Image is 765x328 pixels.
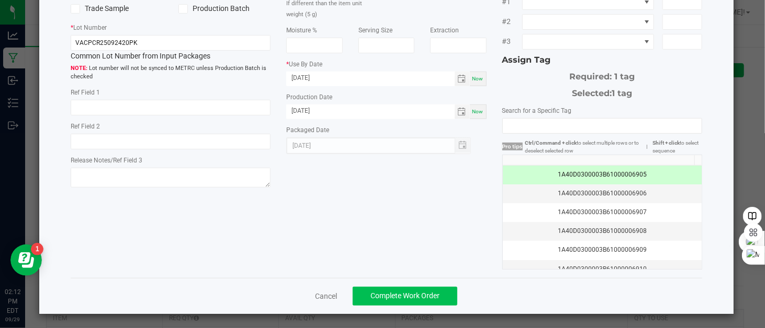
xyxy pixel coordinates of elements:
[286,104,455,118] input: Date
[455,104,470,119] span: Toggle calendar
[503,119,702,133] input: NO DATA FOUND
[353,287,457,306] button: Complete Work Order
[502,106,572,115] label: Search for a Specific Tag
[525,140,639,154] span: to select multiple rows or to deselect selected row
[286,60,322,69] label: Use By Date
[653,140,699,154] span: to select sequence
[525,140,577,146] strong: Ctrl/Command + click
[473,109,483,114] span: Now
[522,34,654,50] span: NO DATA FOUND
[509,264,695,274] div: 1A40D0300003B61000006910
[502,36,522,47] span: #3
[473,76,483,81] span: Now
[71,35,271,62] div: Common Lot Number from Input Packages
[430,26,459,35] label: Extraction
[502,54,702,66] div: Assign Tag
[502,83,702,100] div: Selected:
[71,88,100,97] label: Ref Field 1
[522,14,654,30] span: NO DATA FOUND
[286,72,455,85] input: Date
[509,170,695,180] div: 1A40D0300003B61000006905
[73,23,107,32] label: Lot Number
[71,64,271,81] span: Lot number will not be synced to METRC unless Production Batch is checked
[370,291,440,300] span: Complete Work Order
[31,243,43,255] iframe: Resource center unread badge
[286,92,332,102] label: Production Date
[358,26,392,35] label: Serving Size
[509,226,695,236] div: 1A40D0300003B61000006908
[455,72,470,86] span: Toggle calendar
[612,88,632,98] span: 1 tag
[71,122,100,131] label: Ref Field 2
[509,189,695,198] div: 1A40D0300003B61000006906
[502,16,522,27] span: #2
[653,140,680,146] strong: Shift + click
[10,244,42,276] iframe: Resource center
[502,66,702,83] div: Required: 1 tag
[509,245,695,255] div: 1A40D0300003B61000006909
[286,26,317,35] label: Moisture %
[286,125,329,135] label: Packaged Date
[642,143,653,150] span: |
[509,207,695,217] div: 1A40D0300003B61000006907
[315,291,337,301] a: Cancel
[71,3,163,14] label: Trade Sample
[178,3,271,14] label: Production Batch
[71,156,142,165] label: Release Notes/Ref Field 3
[502,143,523,150] span: Pro tips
